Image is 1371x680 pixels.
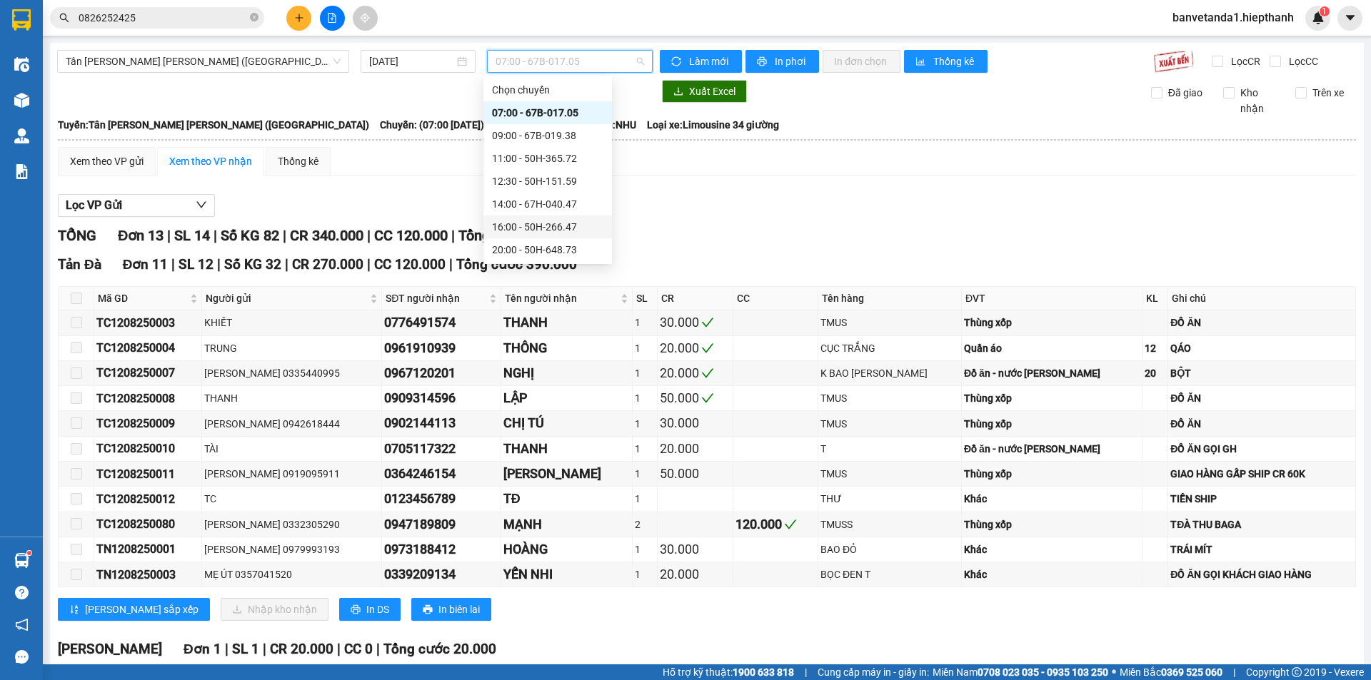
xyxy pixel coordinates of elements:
strong: 0708 023 035 - 0935 103 250 [978,666,1108,678]
img: 9k= [1153,50,1194,73]
span: | [376,641,380,657]
span: question-circle [15,586,29,599]
sup: 1 [27,551,31,555]
span: | [171,256,175,273]
span: check [701,316,714,329]
td: LẬP [501,386,633,411]
div: TMUSS [820,517,959,532]
div: CHỊ TÚ [503,413,630,433]
span: | [451,227,455,244]
div: NGHỊ [503,363,630,383]
td: TC1208250003 [94,310,202,335]
div: YẾN NHI [503,564,630,584]
th: KL [1142,287,1168,310]
button: Lọc VP Gửi [58,194,215,217]
td: 0947189809 [382,512,501,537]
div: TĐÀ THU BAGA [1170,517,1353,532]
div: 50.000 [660,388,730,408]
td: 0776491574 [382,310,501,335]
td: 0339209134 [382,562,501,587]
td: TĐ [501,487,633,512]
span: Tân Châu - Hồ Chí Minh (Giường) [66,51,341,72]
span: Trên xe [1307,85,1350,101]
button: bar-chartThống kê [904,50,988,73]
span: In biên lai [438,602,480,617]
span: | [805,664,807,680]
span: bar-chart [915,56,928,68]
div: TN1208250003 [96,566,199,584]
span: copyright [1292,667,1302,677]
div: 0339209134 [384,564,498,584]
td: 0902144113 [382,411,501,436]
div: THÔNG [503,338,630,358]
div: [PERSON_NAME] 0332305290 [204,517,379,532]
div: BAO ĐỎ [820,542,959,557]
img: solution-icon [14,164,29,179]
div: Xem theo VP gửi [70,153,144,169]
span: CR 340.000 [290,227,363,244]
div: [PERSON_NAME] 0335440995 [204,365,379,381]
div: TC1208250008 [96,390,199,407]
span: down [196,199,207,210]
div: QÁO [1170,340,1353,356]
td: CHỊ TÚ [501,411,633,436]
td: TN1208250003 [94,562,202,587]
td: HOÀNG [501,537,633,562]
div: 14:00 - 67H-040.47 [492,196,603,212]
span: Người gửi [206,290,367,306]
span: CC 0 [344,641,373,657]
span: download [673,86,683,98]
div: BỘT [1170,365,1353,381]
div: 20.000 [660,564,730,584]
button: downloadXuất Excel [662,80,747,103]
img: warehouse-icon [14,553,29,568]
td: THANH [501,437,633,462]
td: 0961910939 [382,336,501,361]
span: plus [294,13,304,23]
div: 1 [635,365,655,381]
div: THANH [204,390,379,406]
th: SL [633,287,658,310]
div: [PERSON_NAME] 0919095911 [204,466,379,482]
div: 12:30 - 50H-151.59 [492,173,603,189]
div: BỌC ĐEN T [820,567,959,582]
div: 0364246154 [384,464,498,484]
th: Ghi chú [1168,287,1356,310]
div: CỤC TRẮNG [820,340,959,356]
div: KHIẾT [204,315,379,330]
img: warehouse-icon [14,57,29,72]
span: TỔNG [58,227,96,244]
div: 20.000 [660,363,730,383]
div: TC [204,491,379,507]
div: [PERSON_NAME] 0979993193 [204,542,379,557]
span: | [367,227,371,244]
td: NGHỊ [501,361,633,386]
span: Tổng cước 20.000 [383,641,496,657]
span: CR 270.000 [292,256,363,273]
span: aim [360,13,370,23]
span: printer [757,56,769,68]
div: 0902144113 [384,413,498,433]
td: MẠNH [501,512,633,537]
div: HOÀNG [503,539,630,559]
div: ĐỒ ĂN GỌI KHÁCH GIAO HÀNG [1170,567,1353,582]
div: Thống kê [278,153,318,169]
td: 0973188412 [382,537,501,562]
div: Thùng xốp [964,517,1140,532]
div: THANH [503,313,630,333]
th: Tên hàng [818,287,962,310]
div: TÀI [204,441,379,457]
span: | [285,256,288,273]
span: | [214,227,217,244]
span: | [449,256,453,273]
span: file-add [327,13,337,23]
span: CC 120.000 [374,256,446,273]
div: 2 [635,517,655,532]
div: Thùng xốp [964,315,1140,330]
span: | [263,641,266,657]
div: 0909314596 [384,388,498,408]
div: ĐỒ ĂN [1170,416,1353,432]
div: 0123456789 [384,489,498,509]
button: printerIn phơi [745,50,819,73]
span: sort-ascending [69,604,79,616]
